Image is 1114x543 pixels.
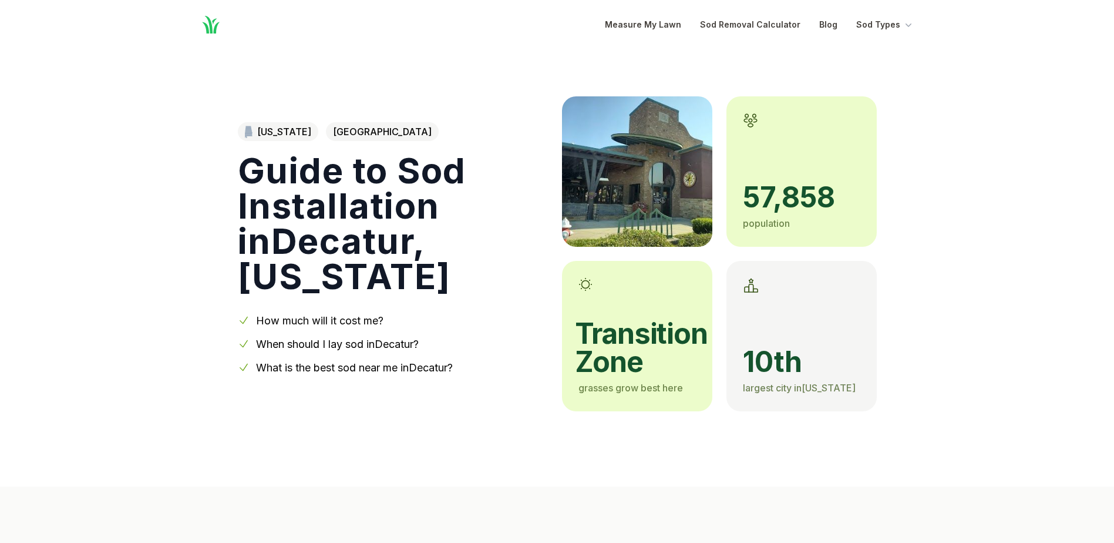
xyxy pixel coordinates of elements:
span: population [743,217,790,229]
img: Alabama state outline [245,126,253,138]
a: [US_STATE] [238,122,318,141]
a: Measure My Lawn [605,18,681,32]
span: [GEOGRAPHIC_DATA] [326,122,439,141]
span: grasses grow best here [578,382,683,394]
span: 10th [743,348,860,376]
a: Sod Removal Calculator [700,18,800,32]
img: A picture of Decatur [562,96,712,247]
h1: Guide to Sod Installation in Decatur , [US_STATE] [238,153,543,294]
button: Sod Types [856,18,914,32]
span: 57,858 [743,183,860,212]
span: largest city in [US_STATE] [743,382,856,394]
a: Blog [819,18,837,32]
span: transition zone [575,320,696,376]
a: How much will it cost me? [256,314,383,327]
a: What is the best sod near me inDecatur? [256,361,453,374]
a: When should I lay sod inDecatur? [256,338,419,350]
